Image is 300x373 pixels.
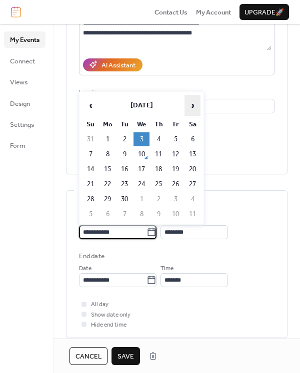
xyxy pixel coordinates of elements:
[150,207,166,221] td: 9
[82,207,98,221] td: 5
[91,300,108,310] span: All day
[69,347,107,365] button: Cancel
[83,58,142,71] button: AI Assistant
[111,347,140,365] button: Save
[10,99,30,109] span: Design
[160,264,173,274] span: Time
[150,162,166,176] td: 18
[4,74,45,90] a: Views
[150,117,166,131] th: Th
[10,35,39,45] span: My Events
[99,147,115,161] td: 8
[79,87,272,97] div: Location
[150,192,166,206] td: 2
[133,192,149,206] td: 1
[99,132,115,146] td: 1
[99,162,115,176] td: 15
[10,120,34,130] span: Settings
[167,162,183,176] td: 19
[184,132,200,146] td: 6
[99,177,115,191] td: 22
[116,117,132,131] th: Tu
[184,177,200,191] td: 27
[82,177,98,191] td: 21
[99,95,183,116] th: [DATE]
[4,116,45,132] a: Settings
[133,207,149,221] td: 8
[116,147,132,161] td: 9
[82,147,98,161] td: 7
[79,251,104,261] div: End date
[154,7,187,17] a: Contact Us
[244,7,284,17] span: Upgrade 🚀
[184,207,200,221] td: 11
[82,117,98,131] th: Su
[4,53,45,69] a: Connect
[99,207,115,221] td: 6
[117,352,134,362] span: Save
[184,162,200,176] td: 20
[133,117,149,131] th: We
[116,162,132,176] td: 16
[150,132,166,146] td: 4
[133,177,149,191] td: 24
[4,95,45,111] a: Design
[116,192,132,206] td: 30
[79,264,91,274] span: Date
[133,132,149,146] td: 3
[82,162,98,176] td: 14
[167,177,183,191] td: 26
[75,352,101,362] span: Cancel
[101,60,135,70] div: AI Assistant
[4,137,45,153] a: Form
[99,192,115,206] td: 29
[82,132,98,146] td: 31
[184,147,200,161] td: 13
[167,132,183,146] td: 5
[133,162,149,176] td: 17
[167,207,183,221] td: 10
[91,310,130,320] span: Show date only
[167,147,183,161] td: 12
[167,117,183,131] th: Fr
[10,77,27,87] span: Views
[99,117,115,131] th: Mo
[150,147,166,161] td: 11
[184,117,200,131] th: Sa
[10,141,25,151] span: Form
[133,147,149,161] td: 10
[82,192,98,206] td: 28
[91,320,126,330] span: Hide end time
[10,56,35,66] span: Connect
[83,95,98,115] span: ‹
[116,177,132,191] td: 23
[116,132,132,146] td: 2
[196,7,231,17] a: My Account
[116,207,132,221] td: 7
[239,4,289,20] button: Upgrade🚀
[167,192,183,206] td: 3
[184,192,200,206] td: 4
[150,177,166,191] td: 25
[11,6,21,17] img: logo
[185,95,200,115] span: ›
[4,31,45,47] a: My Events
